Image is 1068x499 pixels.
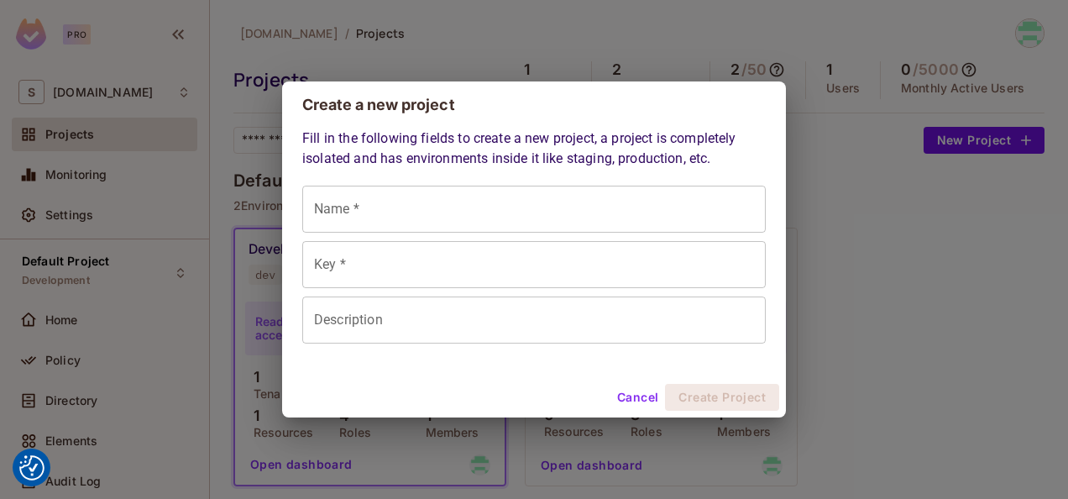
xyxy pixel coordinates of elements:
img: Revisit consent button [19,455,44,481]
button: Create Project [665,384,779,411]
div: Fill in the following fields to create a new project, a project is completely isolated and has en... [302,129,766,344]
button: Cancel [610,384,665,411]
button: Consent Preferences [19,455,44,481]
h2: Create a new project [282,81,786,129]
